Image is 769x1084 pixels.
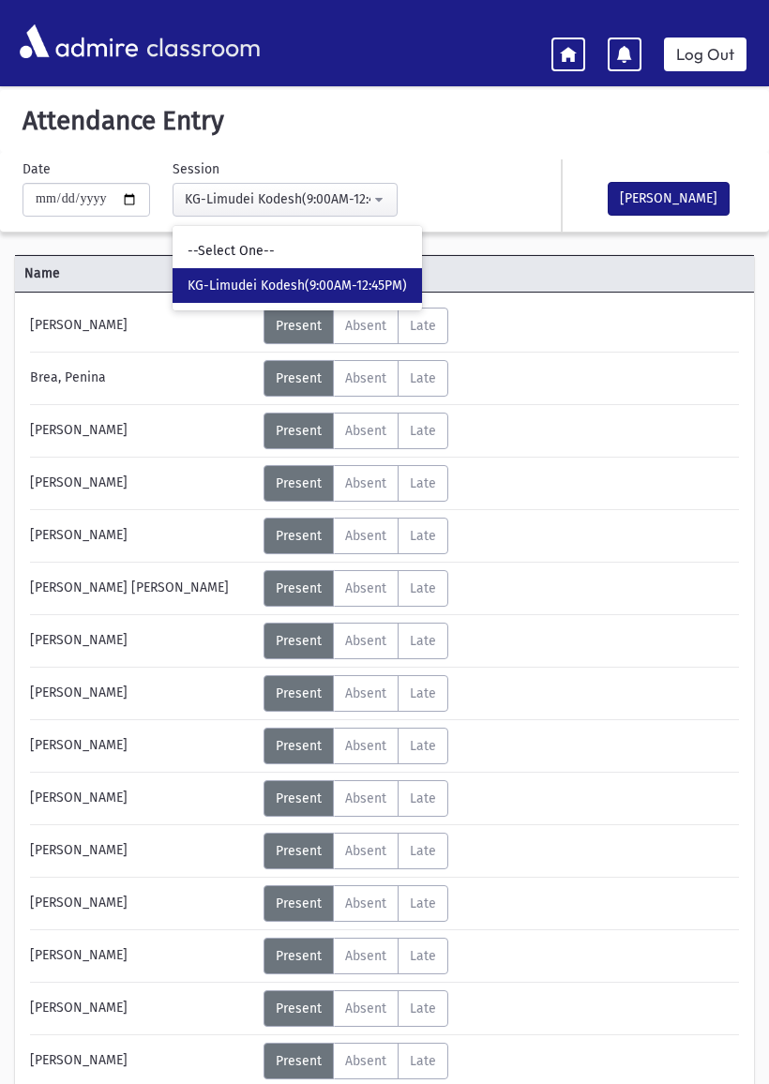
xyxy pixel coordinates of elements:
span: Absent [345,948,386,964]
div: Brea, Penina [21,360,264,397]
span: Late [410,1001,436,1016]
div: [PERSON_NAME] [21,833,264,869]
span: Absent [345,318,386,334]
span: Absent [345,580,386,596]
div: [PERSON_NAME] [21,885,264,922]
button: [PERSON_NAME] [608,182,730,216]
span: Absent [345,843,386,859]
span: Late [410,370,436,386]
span: Absent [345,738,386,754]
span: Present [276,423,322,439]
span: Present [276,528,322,544]
button: KG-Limudei Kodesh(9:00AM-12:45PM) [173,183,398,217]
span: Present [276,370,322,386]
div: AttTypes [264,465,448,502]
span: Absent [345,423,386,439]
div: AttTypes [264,518,448,554]
div: [PERSON_NAME] [21,1043,264,1079]
span: Present [276,948,322,964]
span: --Select One-- [188,242,275,261]
span: Late [410,318,436,334]
div: [PERSON_NAME] [PERSON_NAME] [21,570,264,607]
span: Absent [345,896,386,911]
span: Absent [345,1001,386,1016]
div: AttTypes [264,990,448,1027]
div: AttTypes [264,570,448,607]
a: Log Out [664,38,746,71]
span: Present [276,318,322,334]
div: AttTypes [264,728,448,764]
div: [PERSON_NAME] [21,728,264,764]
span: Late [410,843,436,859]
span: Absent [345,370,386,386]
span: Late [410,580,436,596]
span: Present [276,843,322,859]
div: AttTypes [264,413,448,449]
div: AttTypes [264,675,448,712]
span: classroom [143,17,261,67]
span: Late [410,790,436,806]
span: Present [276,896,322,911]
span: Present [276,580,322,596]
span: Absent [345,633,386,649]
span: Absent [345,685,386,701]
div: [PERSON_NAME] [21,990,264,1027]
span: Late [410,423,436,439]
span: Attendance [262,263,693,283]
span: Name [15,263,262,283]
div: [PERSON_NAME] [21,518,264,554]
span: Present [276,685,322,701]
span: Late [410,685,436,701]
span: Absent [345,790,386,806]
span: Late [410,528,436,544]
div: [PERSON_NAME] [21,413,264,449]
span: Present [276,738,322,754]
label: Session [173,159,219,179]
div: AttTypes [264,885,448,922]
span: Present [276,475,322,491]
span: Late [410,896,436,911]
div: [PERSON_NAME] [21,675,264,712]
div: [PERSON_NAME] [21,623,264,659]
div: AttTypes [264,308,448,344]
div: [PERSON_NAME] [21,938,264,974]
div: [PERSON_NAME] [21,465,264,502]
span: KG-Limudei Kodesh(9:00AM-12:45PM) [188,277,407,295]
span: Absent [345,475,386,491]
div: AttTypes [264,938,448,974]
span: Present [276,1001,322,1016]
div: AttTypes [264,360,448,397]
div: AttTypes [264,780,448,817]
div: KG-Limudei Kodesh(9:00AM-12:45PM) [185,189,370,209]
label: Date [23,159,51,179]
h5: Attendance Entry [15,105,754,137]
div: [PERSON_NAME] [21,308,264,344]
span: Present [276,790,322,806]
div: AttTypes [264,623,448,659]
div: AttTypes [264,833,448,869]
span: Late [410,948,436,964]
img: AdmirePro [15,20,143,63]
span: Late [410,738,436,754]
span: Late [410,633,436,649]
span: Late [410,475,436,491]
span: Absent [345,528,386,544]
span: Present [276,633,322,649]
div: [PERSON_NAME] [21,780,264,817]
